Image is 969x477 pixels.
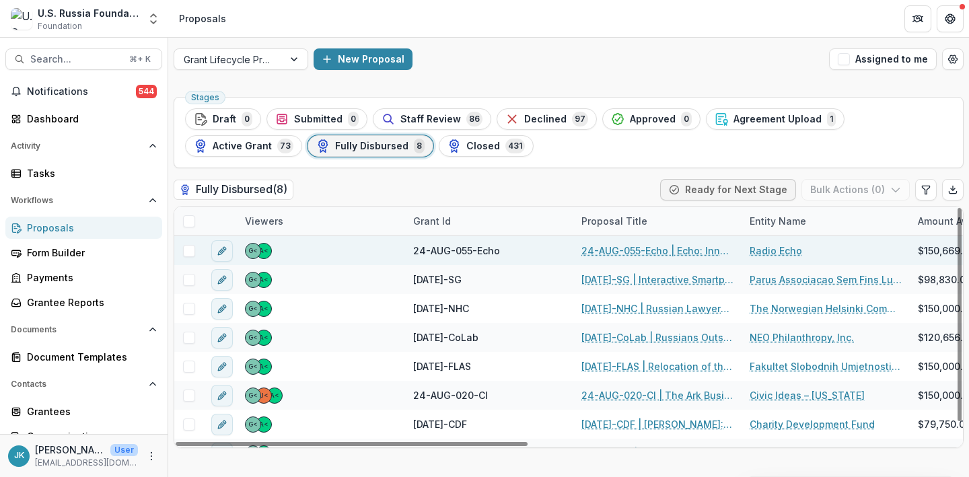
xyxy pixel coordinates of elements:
[127,52,153,67] div: ⌘ + K
[5,291,162,314] a: Grantee Reports
[942,48,964,70] button: Open table manager
[733,114,822,125] span: Agreement Upload
[801,179,910,200] button: Bulk Actions (0)
[5,400,162,423] a: Grantees
[27,166,151,180] div: Tasks
[505,139,525,153] span: 431
[5,266,162,289] a: Payments
[211,356,233,377] button: edit
[11,8,32,30] img: U.S. Russia Foundation
[335,141,408,152] span: Fully Disbursed
[602,108,701,130] button: Approved0
[248,305,258,312] div: Gennady Podolny <gpodolny@usrf.us>
[466,141,500,152] span: Closed
[706,108,845,130] button: Agreement Upload1
[248,421,258,428] div: Gennady Podolny <gpodolny@usrf.us>
[248,392,258,399] div: Gennady Podolny <gpodolny@usrf.us>
[277,139,293,153] span: 73
[259,305,268,312] div: Alan Griffin <alan.griffin@usrf.us>
[5,190,162,211] button: Open Workflows
[405,207,573,235] div: Grant Id
[259,363,268,370] div: Alan Griffin <alan.griffin@usrf.us>
[27,246,151,260] div: Form Builder
[750,446,808,460] a: Center TIR 2
[259,334,268,341] div: Alan Griffin <alan.griffin@usrf.us>
[270,392,279,399] div: Alan Griffin <alan.griffin@usrf.us>
[185,135,302,157] button: Active Grant73
[5,242,162,264] a: Form Builder
[237,207,405,235] div: Viewers
[681,112,692,126] span: 0
[308,135,433,157] button: Fully Disbursed8
[259,248,268,254] div: Alan Griffin <alan.griffin@usrf.us>
[413,417,467,431] span: [DATE]-CDF
[581,446,733,460] a: [DATE]-TIR | Making Russian Universities Transparent and Accountable: Anticorruption Training for...
[937,5,964,32] button: Get Help
[27,270,151,285] div: Payments
[630,114,676,125] span: Approved
[211,385,233,406] button: edit
[266,108,367,130] button: Submitted0
[211,327,233,348] button: edit
[144,5,163,32] button: Open entity switcher
[27,86,136,98] span: Notifications
[5,425,162,447] a: Communications
[213,114,236,125] span: Draft
[581,388,733,402] a: 24-AUG-020-CI | The Ark Business Association
[750,244,802,258] a: Radio Echo
[581,272,733,287] a: [DATE]-SG | Interactive Smartphone Novel on Propaganda and Media Literacy for the Russian-Speakin...
[581,330,733,344] a: [DATE]-CoLab | Russians Outside of [GEOGRAPHIC_DATA]: Resourcing Human Rights in [GEOGRAPHIC_DATA...
[413,301,469,316] span: [DATE]-NHC
[211,414,233,435] button: edit
[30,54,121,65] span: Search...
[581,359,733,373] a: [DATE]-FLAS | Relocation of the faculties and students of the Moscow School of Social and Economi...
[373,108,491,130] button: Staff Review86
[35,457,138,469] p: [EMAIL_ADDRESS][DOMAIN_NAME]
[573,207,742,235] div: Proposal Title
[242,112,252,126] span: 0
[413,359,471,373] span: [DATE]-FLAS
[11,196,143,205] span: Workflows
[581,417,733,431] a: [DATE]-CDF | [PERSON_NAME]: Staying to Help the Regions
[524,114,567,125] span: Declined
[742,207,910,235] div: Entity Name
[742,214,814,228] div: Entity Name
[466,112,482,126] span: 86
[35,443,105,457] p: [PERSON_NAME]
[191,93,219,102] span: Stages
[248,277,258,283] div: Gennady Podolny <gpodolny@usrf.us>
[915,179,937,200] button: Edit table settings
[5,346,162,368] a: Document Templates
[14,451,24,460] div: Jemile Kelderman
[581,301,733,316] a: [DATE]-NHC | Russian Lawyers against Lawfare, Impunity, and for Strengthening of the Rule of Law
[5,319,162,340] button: Open Documents
[211,298,233,320] button: edit
[38,6,139,20] div: U.S. Russia Foundation
[413,272,462,287] span: [DATE]-SG
[248,363,258,370] div: Gennady Podolny <gpodolny@usrf.us>
[27,112,151,126] div: Dashboard
[211,240,233,262] button: edit
[829,48,937,70] button: Assigned to me
[259,277,268,283] div: Alan Griffin <alan.griffin@usrf.us>
[11,379,143,389] span: Contacts
[110,444,138,456] p: User
[11,325,143,334] span: Documents
[211,269,233,291] button: edit
[581,244,733,258] a: 24-AUG-055-Echo | Echo: Innovating for growth and sustainability
[260,392,268,399] div: Jemile Kelderman <jkelderman@usrf.us>
[259,421,268,428] div: Alan Griffin <alan.griffin@usrf.us>
[572,112,588,126] span: 97
[179,11,226,26] div: Proposals
[750,301,902,316] a: The Norwegian Helsinki Committee
[414,139,425,153] span: 8
[660,179,796,200] button: Ready for Next Stage
[5,108,162,130] a: Dashboard
[439,135,534,157] button: Closed431
[174,180,293,199] h2: Fully Disbursed ( 8 )
[27,404,151,418] div: Grantees
[27,221,151,235] div: Proposals
[11,141,143,151] span: Activity
[5,162,162,184] a: Tasks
